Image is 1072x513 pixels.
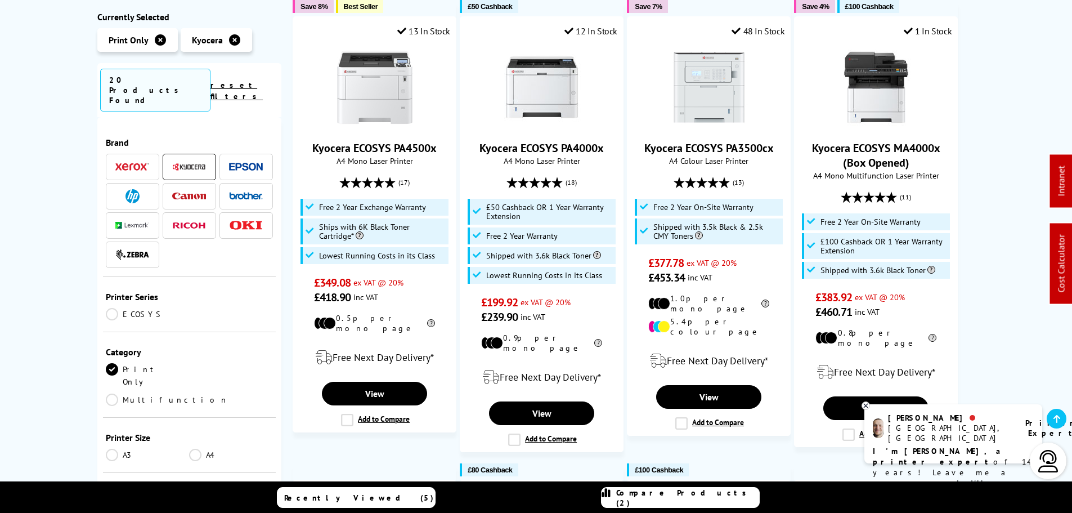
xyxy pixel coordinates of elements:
[815,328,936,348] li: 0.8p per mono page
[1037,450,1060,472] img: user-headset-light.svg
[115,163,149,171] img: Xerox
[125,189,140,203] img: HP
[653,222,781,240] span: Shipped with 3.5k Black & 2.5k CMY Toners
[192,34,223,46] span: Kyocera
[115,189,149,203] a: HP
[115,218,149,233] a: Lexmark
[656,385,761,409] a: View
[353,277,403,288] span: ex VAT @ 20%
[486,203,613,221] span: £50 Cashback OR 1 Year Warranty Extension
[100,69,211,111] span: 20 Products Found
[873,446,1004,467] b: I'm [PERSON_NAME], a printer expert
[648,256,684,270] span: £377.78
[845,2,894,11] span: £100 Cashback
[823,396,928,420] a: View
[732,25,784,37] div: 48 In Stock
[800,170,952,181] span: A4 Mono Multifunction Laser Printer
[564,25,617,37] div: 12 In Stock
[648,270,685,285] span: £453.34
[486,271,602,280] span: Lowest Running Costs in its Class
[627,463,689,476] button: £100 Cashback
[341,414,410,426] label: Add to Compare
[633,155,784,166] span: A4 Colour Laser Printer
[277,487,436,508] a: Recently Viewed (5)
[172,218,206,233] a: Ricoh
[616,488,759,508] span: Compare Products (2)
[855,292,905,302] span: ex VAT @ 20%
[904,25,952,37] div: 1 In Stock
[172,193,206,200] img: Canon
[820,217,921,226] span: Free 2 Year On-Site Warranty
[812,141,940,170] a: Kyocera ECOSYS MA4000x (Box Opened)
[500,45,584,130] img: Kyocera ECOSYS PA4000x
[648,316,769,337] li: 5.4p per colour page
[106,363,190,388] a: Print Only
[322,382,427,405] a: View
[1056,166,1067,197] a: Intranet
[601,487,760,508] a: Compare Products (2)
[106,308,190,320] a: ECOSYS
[633,345,784,377] div: modal_delivery
[229,192,263,200] img: Brother
[675,417,744,430] label: Add to Compare
[508,434,577,446] label: Add to Compare
[888,423,1011,443] div: [GEOGRAPHIC_DATA], [GEOGRAPHIC_DATA]
[855,306,880,317] span: inc VAT
[521,311,545,322] span: inc VAT
[299,155,450,166] span: A4 Mono Laser Printer
[489,402,594,425] a: View
[189,449,273,461] a: A4
[106,346,273,358] div: Category
[299,342,450,373] div: modal_delivery
[466,362,617,393] div: modal_delivery
[115,248,149,262] a: Zebra
[667,45,751,130] img: Kyocera ECOSYS PA3500cx
[333,121,417,132] a: Kyocera ECOSYS PA4500x
[115,249,149,261] img: Zebra
[521,297,571,307] span: ex VAT @ 20%
[460,463,518,476] button: £80 Cashback
[481,333,602,353] li: 0.9p per mono page
[229,218,263,233] a: OKI
[319,203,426,212] span: Free 2 Year Exchange Warranty
[284,493,434,503] span: Recently Viewed (5)
[820,266,935,275] span: Shipped with 3.6k Black Toner
[802,2,829,11] span: Save 4%
[333,45,417,130] img: Kyocera ECOSYS PA4500x
[688,272,712,283] span: inc VAT
[312,141,437,155] a: Kyocera ECOSYS PA4500x
[800,356,952,388] div: modal_delivery
[486,231,558,240] span: Free 2 Year Warranty
[468,2,512,11] span: £50 Cashback
[468,466,512,474] span: £80 Cashback
[106,432,273,443] div: Printer Size
[109,34,149,46] span: Print Only
[314,290,351,305] span: £418.90
[481,295,518,310] span: £199.92
[353,292,378,302] span: inc VAT
[319,251,435,260] span: Lowest Running Costs in its Class
[481,310,518,324] span: £239.90
[900,186,911,208] span: (11)
[229,160,263,174] a: Epson
[344,2,378,11] span: Best Seller
[815,290,852,305] span: £383.92
[210,80,263,101] a: reset filters
[687,257,737,268] span: ex VAT @ 20%
[820,237,948,255] span: £100 Cashback OR 1 Year Warranty Extension
[873,418,883,438] img: ashley-livechat.png
[648,293,769,314] li: 1.0p per mono page
[667,121,751,132] a: Kyocera ECOSYS PA3500cx
[106,291,273,302] div: Printer Series
[834,121,918,132] a: Kyocera ECOSYS MA4000x (Box Opened)
[300,2,328,11] span: Save 8%
[229,221,263,230] img: OKI
[873,446,1034,499] p: of 14 years! Leave me a message and I'll respond ASAP
[106,394,228,406] a: Multifunction
[834,45,918,130] img: Kyocera ECOSYS MA4000x (Box Opened)
[106,137,273,148] div: Brand
[172,160,206,174] a: Kyocera
[500,121,584,132] a: Kyocera ECOSYS PA4000x
[229,189,263,203] a: Brother
[397,25,450,37] div: 13 In Stock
